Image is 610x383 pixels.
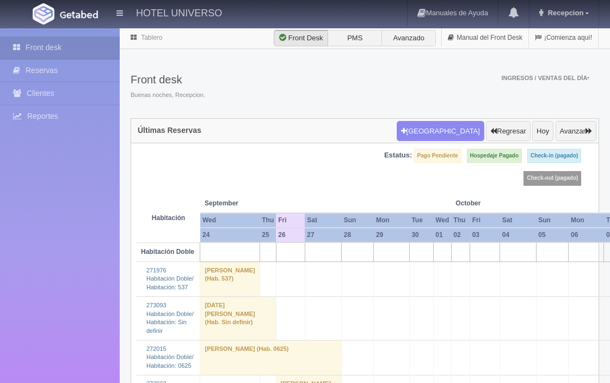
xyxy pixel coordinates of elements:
[500,213,536,228] th: Sat
[276,228,305,242] th: 26
[146,345,194,369] a: 272015 Habitación Doble/Habitación: 0625
[500,228,536,242] th: 04
[260,213,276,228] th: Thu
[409,228,433,242] th: 30
[374,213,409,228] th: Mon
[397,121,484,142] button: [GEOGRAPHIC_DATA]
[342,228,374,242] th: 28
[381,30,436,46] label: Avanzado
[470,213,500,228] th: Fri
[409,213,433,228] th: Tue
[274,30,328,46] label: Front Desk
[200,228,260,242] th: 24
[200,213,260,228] th: Wed
[328,30,382,46] label: PMS
[536,228,569,242] th: 05
[131,74,205,86] h3: Front desk
[152,214,185,222] strong: Habitación
[501,75,589,81] span: Ingresos / Ventas del día
[569,213,604,228] th: Mon
[532,121,553,142] button: Hoy
[569,228,604,242] th: 06
[60,10,98,19] img: Getabed
[470,228,500,242] th: 03
[451,228,470,242] th: 02
[138,126,201,135] h4: Últimas Reservas
[486,121,530,142] button: Regresar
[451,213,470,228] th: Thu
[276,213,305,228] th: Fri
[200,262,260,296] td: [PERSON_NAME] (Hab. 537)
[527,149,581,163] label: Check-in (pagado)
[433,213,451,228] th: Wed
[342,213,374,228] th: Sun
[205,199,272,208] span: September
[260,228,276,242] th: 25
[523,171,581,185] label: Check-out (pagado)
[146,302,194,334] a: 273093 Habitación Doble/Habitación: Sin definir
[545,9,584,17] span: Recepcion
[141,34,162,41] a: Tablero
[305,228,341,242] th: 27
[136,5,222,19] h4: HOTEL UNIVERSO
[529,27,598,48] a: ¡Comienza aquí!
[455,199,495,208] span: October
[374,228,409,242] th: 29
[131,91,205,100] span: Buenas noches, Recepcion.
[200,296,276,340] td: [DATE][PERSON_NAME] (Hab. Sin definir)
[433,228,451,242] th: 01
[146,267,194,290] a: 271976 Habitación Doble/Habitación: 537
[305,213,341,228] th: Sat
[556,121,596,142] button: Avanzar
[200,340,342,375] td: [PERSON_NAME] (Hab. 0625)
[536,213,569,228] th: Sun
[414,149,461,163] label: Pago Pendiente
[33,3,54,25] img: Getabed
[442,27,528,48] a: Manual del Front Desk
[467,149,522,163] label: Hospedaje Pagado
[384,150,412,161] label: Estatus:
[141,248,194,256] b: Habitación Doble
